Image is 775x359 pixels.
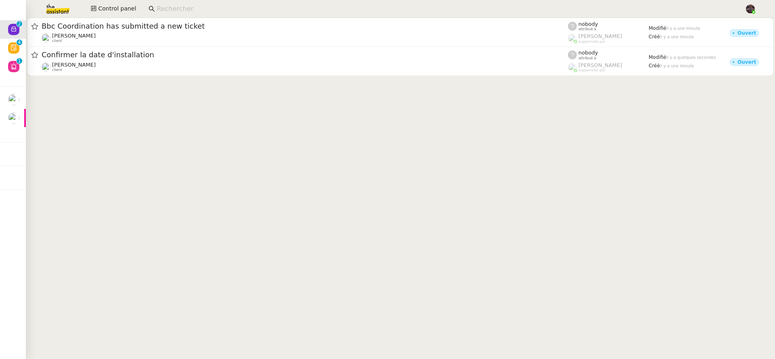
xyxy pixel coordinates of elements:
[98,4,136,13] span: Control panel
[649,34,660,40] span: Créé
[568,62,649,73] app-user-label: suppervisé par
[578,27,596,31] span: attribué à
[649,54,666,60] span: Modifié
[746,4,755,13] img: 2af2e8ed-4e7a-4339-b054-92d163d57814
[649,25,666,31] span: Modifié
[737,60,756,65] div: Ouvert
[666,26,700,31] span: il y a une minute
[18,58,21,65] p: 1
[52,39,62,43] span: client
[42,23,568,30] span: Bbc Coordination has submitted a new ticket
[18,40,21,47] p: 4
[568,21,649,31] app-user-label: attribué à
[17,21,22,27] nz-badge-sup: 2
[52,33,96,39] span: [PERSON_NAME]
[578,33,622,39] span: [PERSON_NAME]
[17,58,22,64] nz-badge-sup: 1
[8,94,19,105] img: users%2FvmnJXRNjGXZGy0gQLmH5CrabyCb2%2Favatar%2F07c9d9ad-5b06-45ca-8944-a3daedea5428
[737,31,756,35] div: Ouvert
[86,3,141,15] button: Control panel
[660,64,694,68] span: il y a une minute
[568,63,577,72] img: users%2FyQfMwtYgTqhRP2YHWHmG2s2LYaD3%2Favatar%2Fprofile-pic.png
[568,50,649,60] app-user-label: attribué à
[52,62,96,68] span: [PERSON_NAME]
[42,63,50,71] img: users%2FRcIDm4Xn1TPHYwgLThSv8RQYtaM2%2Favatar%2F95761f7a-40c3-4bb5-878d-fe785e6f95b2
[52,68,62,72] span: client
[42,51,568,58] span: Confirmer la date d'installation
[578,68,605,73] span: suppervisé par
[578,50,598,56] span: nobody
[17,40,22,45] nz-badge-sup: 4
[578,40,605,44] span: suppervisé par
[568,33,649,44] app-user-label: suppervisé par
[578,21,598,27] span: nobody
[660,35,694,39] span: il y a une minute
[578,62,622,68] span: [PERSON_NAME]
[42,62,568,72] app-user-detailed-label: client
[157,4,737,15] input: Rechercher
[42,33,50,42] img: users%2FRcIDm4Xn1TPHYwgLThSv8RQYtaM2%2Favatar%2F95761f7a-40c3-4bb5-878d-fe785e6f95b2
[578,56,596,61] span: attribué à
[666,55,716,60] span: il y a quelques secondes
[649,63,660,69] span: Créé
[18,21,21,28] p: 2
[8,113,19,124] img: users%2FAXgjBsdPtrYuxuZvIJjRexEdqnq2%2Favatar%2F1599931753966.jpeg
[42,33,568,43] app-user-detailed-label: client
[568,34,577,43] img: users%2FyQfMwtYgTqhRP2YHWHmG2s2LYaD3%2Favatar%2Fprofile-pic.png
